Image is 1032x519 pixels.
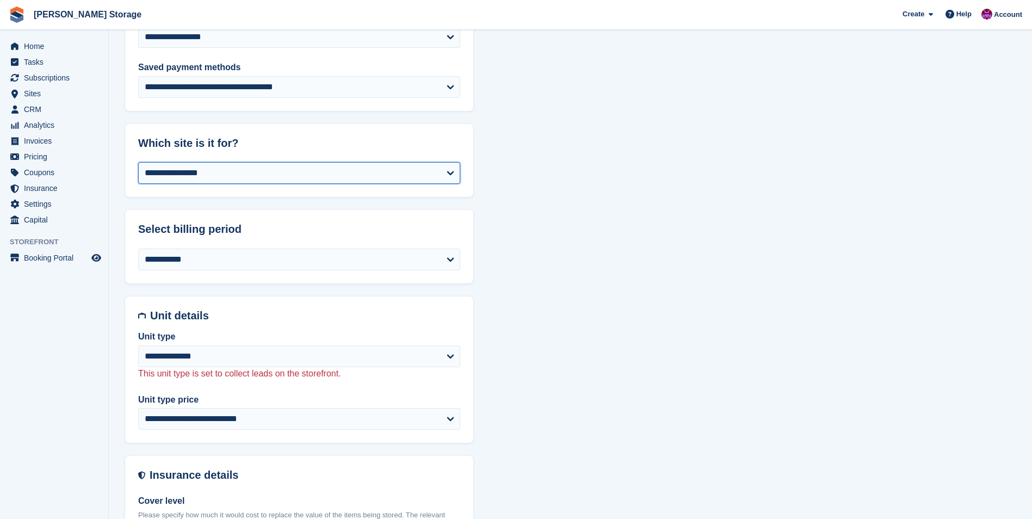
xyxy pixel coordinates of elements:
span: Settings [24,196,89,212]
span: Invoices [24,133,89,149]
img: insurance-details-icon-731ffda60807649b61249b889ba3c5e2b5c27d34e2e1fb37a309f0fde93ff34a.svg [138,469,145,481]
a: Preview store [90,251,103,264]
span: CRM [24,102,89,117]
a: menu [5,39,103,54]
label: Unit type price [138,393,460,406]
a: menu [5,212,103,227]
a: menu [5,102,103,117]
span: Create [903,9,924,20]
h2: Unit details [150,310,460,322]
a: menu [5,86,103,101]
a: menu [5,133,103,149]
span: Coupons [24,165,89,180]
span: Booking Portal [24,250,89,265]
a: menu [5,250,103,265]
p: This unit type is set to collect leads on the storefront. [138,367,460,380]
a: menu [5,70,103,85]
span: Storefront [10,237,108,248]
label: Unit type [138,330,460,343]
span: Capital [24,212,89,227]
a: menu [5,165,103,180]
span: Help [956,9,972,20]
span: Subscriptions [24,70,89,85]
a: menu [5,118,103,133]
span: Insurance [24,181,89,196]
span: Home [24,39,89,54]
a: menu [5,54,103,70]
span: Pricing [24,149,89,164]
h2: Insurance details [150,469,460,481]
span: Sites [24,86,89,101]
h2: Select billing period [138,223,460,236]
a: [PERSON_NAME] Storage [29,5,146,23]
h2: Which site is it for? [138,137,460,150]
span: Account [994,9,1022,20]
span: Tasks [24,54,89,70]
label: Saved payment methods [138,61,460,74]
label: Cover level [138,495,460,508]
span: Analytics [24,118,89,133]
img: unit-details-icon-595b0c5c156355b767ba7b61e002efae458ec76ed5ec05730b8e856ff9ea34a9.svg [138,310,146,322]
a: menu [5,181,103,196]
a: menu [5,149,103,164]
a: menu [5,196,103,212]
img: Audra Whitelaw [981,9,992,20]
img: stora-icon-8386f47178a22dfd0bd8f6a31ec36ba5ce8667c1dd55bd0f319d3a0aa187defe.svg [9,7,25,23]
